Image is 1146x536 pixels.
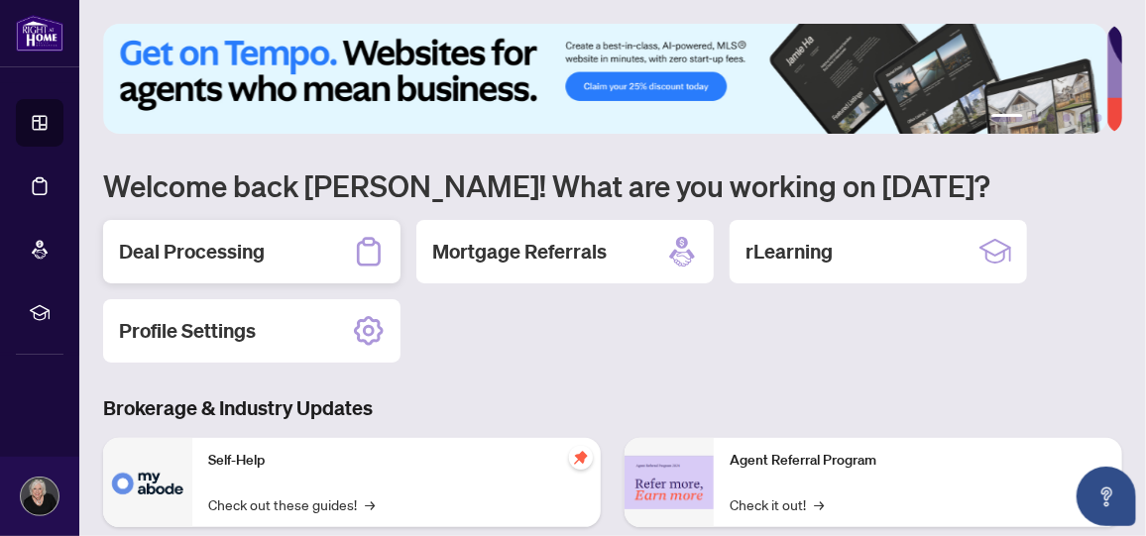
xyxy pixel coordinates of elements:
h2: Deal Processing [119,238,265,266]
button: 1 [991,114,1023,122]
h2: Mortgage Referrals [432,238,607,266]
button: 6 [1094,114,1102,122]
span: → [814,493,824,515]
p: Self-Help [208,450,585,472]
h2: rLearning [745,238,833,266]
button: 3 [1047,114,1055,122]
span: → [365,493,375,515]
img: Self-Help [103,438,192,527]
h2: Profile Settings [119,317,256,345]
h1: Welcome back [PERSON_NAME]! What are you working on [DATE]? [103,166,1122,204]
img: Profile Icon [21,478,58,515]
button: 4 [1063,114,1071,122]
button: 5 [1079,114,1087,122]
a: Check it out!→ [730,493,824,515]
img: Slide 0 [103,24,1107,134]
img: Agent Referral Program [625,456,714,510]
button: 2 [1031,114,1039,122]
button: Open asap [1077,467,1136,526]
h3: Brokerage & Industry Updates [103,394,1122,422]
img: logo [16,15,63,52]
a: Check out these guides!→ [208,493,375,515]
p: Agent Referral Program [730,450,1106,472]
span: pushpin [569,446,593,470]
